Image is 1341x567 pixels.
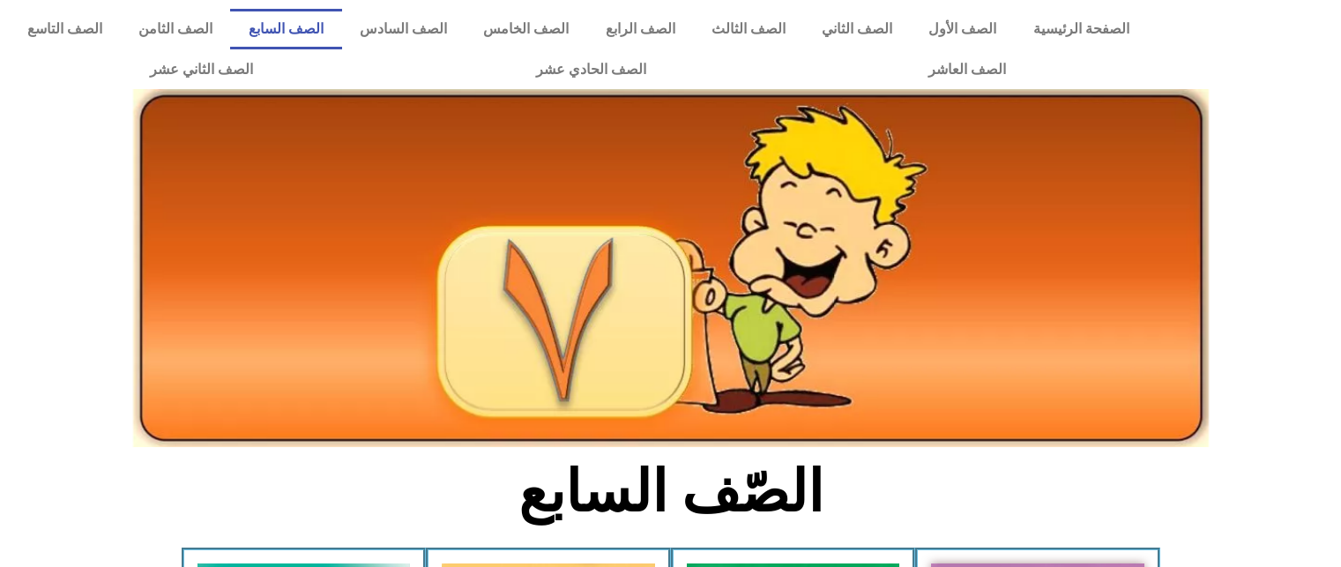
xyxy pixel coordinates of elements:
a: الصفحة الرئيسية [1015,9,1147,49]
h2: الصّف السابع [379,458,962,526]
a: الصف الثامن [120,9,230,49]
a: الصف التاسع [9,9,120,49]
a: الصف العاشر [787,49,1147,90]
a: الصف الرابع [587,9,693,49]
a: الصف الثاني عشر [9,49,394,90]
a: الصف الأول [911,9,1015,49]
a: الصف الثاني [803,9,910,49]
a: الصف الحادي عشر [394,49,786,90]
a: الصف الثالث [693,9,803,49]
a: الصف السابع [230,9,341,49]
a: الصف الخامس [466,9,587,49]
a: الصف السادس [342,9,466,49]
